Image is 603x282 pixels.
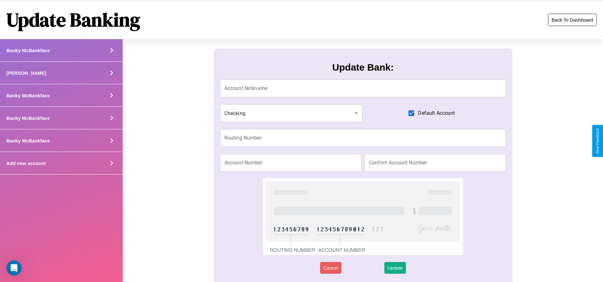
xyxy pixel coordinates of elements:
[595,128,600,154] div: Give Feedback
[332,62,394,73] h3: Update Bank:
[548,14,597,26] button: Back To Dashboard
[6,161,46,166] h4: Add new account
[220,104,362,122] div: Checking
[6,138,50,143] h4: Banky McBankface
[6,70,46,76] h4: [PERSON_NAME]
[6,115,50,121] h4: Banky McBankface
[6,260,22,276] iframe: Intercom live chat
[6,7,140,33] h1: Update Banking
[384,262,406,274] button: Update
[263,178,463,255] img: check
[6,48,50,53] h4: Banky McBankface
[320,262,341,274] button: Cancel
[418,109,455,117] span: Default Account
[6,93,50,98] h4: Banky McBankface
